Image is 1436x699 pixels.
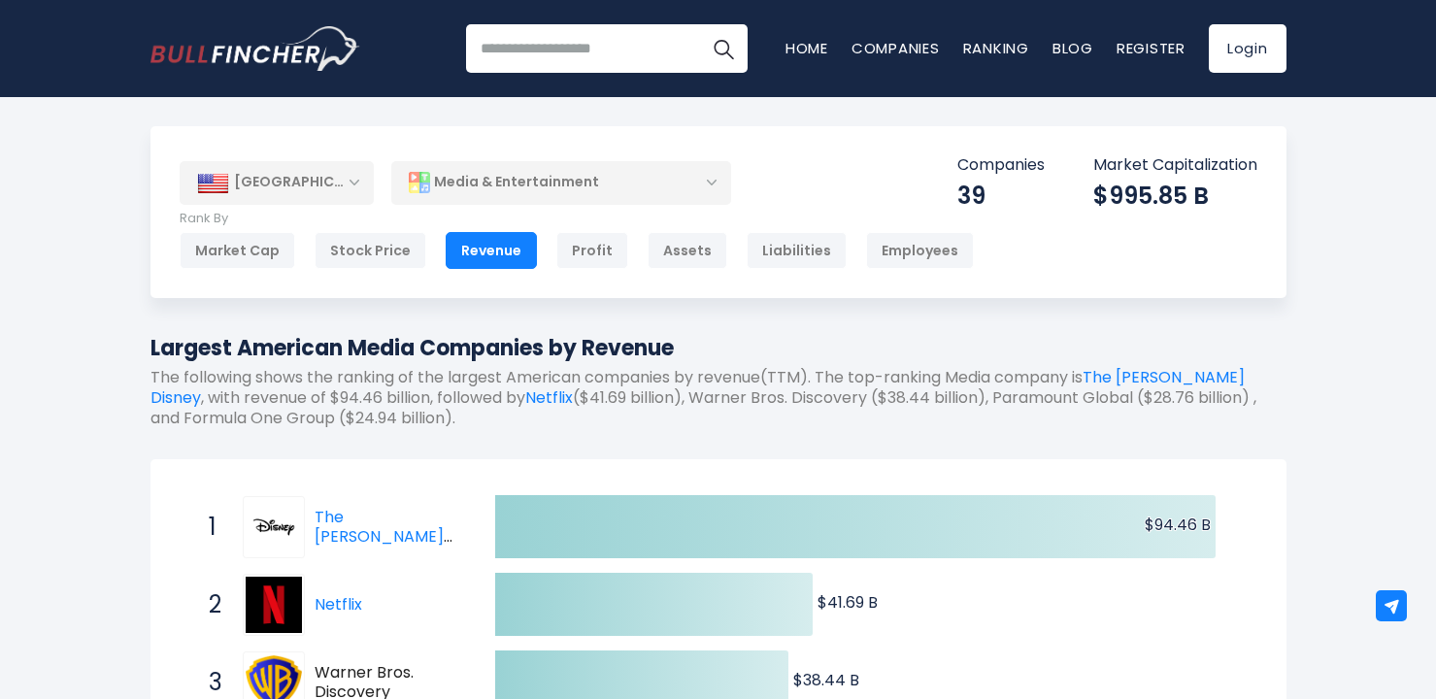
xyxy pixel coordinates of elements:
div: Media & Entertainment [391,160,731,205]
p: Market Capitalization [1093,155,1257,176]
p: The following shows the ranking of the largest American companies by revenue(TTM). The top-rankin... [150,368,1286,428]
p: Companies [957,155,1045,176]
img: Netflix [246,577,302,633]
button: Search [699,24,748,73]
span: 3 [199,666,218,699]
div: $995.85 B [1093,181,1257,211]
a: Companies [852,38,940,58]
a: The Walt Disney [243,496,315,558]
a: Login [1209,24,1286,73]
a: Netflix [525,386,573,409]
a: Netflix [315,593,362,616]
span: 2 [199,588,218,621]
div: Employees [866,232,974,269]
a: Register [1117,38,1186,58]
div: [GEOGRAPHIC_DATA] [180,161,374,204]
div: Market Cap [180,232,295,269]
text: $38.44 B [793,669,859,691]
a: Blog [1052,38,1093,58]
img: The Walt Disney [246,499,302,555]
div: Stock Price [315,232,426,269]
div: Liabilities [747,232,847,269]
text: $94.46 B [1144,514,1210,536]
h1: Largest American Media Companies by Revenue [150,332,1286,364]
a: Home [785,38,828,58]
a: Ranking [963,38,1029,58]
span: 1 [199,511,218,544]
a: Go to homepage [150,26,359,71]
div: Revenue [446,232,537,269]
img: Bullfincher logo [150,26,360,71]
text: $41.69 B [818,591,878,614]
div: 39 [957,181,1045,211]
a: The [PERSON_NAME] Disney [150,366,1245,409]
p: Rank By [180,211,974,227]
a: The [PERSON_NAME] Disney [315,506,452,569]
div: Profit [556,232,628,269]
a: Netflix [243,574,315,636]
div: Assets [648,232,727,269]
